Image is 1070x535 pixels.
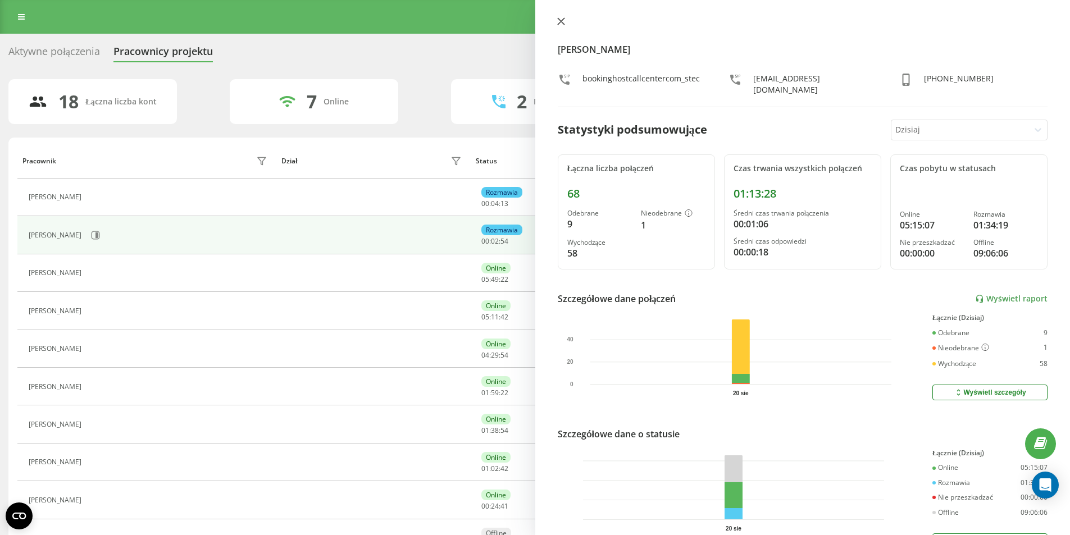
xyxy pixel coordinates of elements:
[29,231,84,239] div: [PERSON_NAME]
[6,502,33,529] button: Open CMP widget
[307,91,317,112] div: 7
[570,381,573,387] text: 0
[567,164,705,173] div: Łączna liczba połączeń
[481,427,508,435] div: : :
[491,426,499,435] span: 38
[481,490,511,500] div: Online
[975,294,1048,304] a: Wyświetl raport
[558,427,680,441] div: Szczegółowe dane o statusie
[481,426,489,435] span: 01
[932,464,958,472] div: Online
[481,389,508,397] div: : :
[932,385,1048,400] button: Wyświetl szczegóły
[29,496,84,504] div: [PERSON_NAME]
[734,164,872,173] div: Czas trwania wszystkich połączeń
[732,390,748,396] text: 20 sie
[481,388,489,397] span: 01
[1032,472,1059,499] div: Open Intercom Messenger
[558,121,707,138] div: Statystyki podsumowujące
[932,509,959,516] div: Offline
[932,360,976,368] div: Wychodzące
[567,187,705,200] div: 68
[29,345,84,353] div: [PERSON_NAME]
[481,351,508,359] div: : :
[932,493,993,501] div: Nie przeszkadzać
[641,218,705,232] div: 1
[900,246,964,260] div: 00:00:00
[113,45,213,63] div: Pracownicy projektu
[1021,464,1048,472] div: 05:15:07
[491,388,499,397] span: 59
[582,73,700,95] div: bookinghostcallcentercom_stec
[500,312,508,322] span: 42
[481,350,489,360] span: 04
[973,218,1038,232] div: 01:34:19
[491,236,499,246] span: 02
[1021,509,1048,516] div: 09:06:06
[481,464,489,473] span: 01
[481,236,489,246] span: 00
[1044,344,1048,353] div: 1
[734,209,872,217] div: Średni czas trwania połączenia
[500,199,508,208] span: 13
[29,420,84,428] div: [PERSON_NAME]
[734,217,872,231] div: 00:01:06
[491,199,499,208] span: 04
[932,329,969,337] div: Odebrane
[481,200,508,208] div: : :
[481,275,489,284] span: 05
[481,225,522,235] div: Rozmawia
[29,383,84,391] div: [PERSON_NAME]
[481,465,508,473] div: : :
[567,359,573,365] text: 20
[29,458,84,466] div: [PERSON_NAME]
[500,275,508,284] span: 22
[491,501,499,511] span: 24
[500,464,508,473] span: 42
[481,187,522,198] div: Rozmawia
[500,501,508,511] span: 41
[491,350,499,360] span: 29
[900,164,1038,173] div: Czas pobytu w statusach
[500,388,508,397] span: 22
[481,414,511,424] div: Online
[491,464,499,473] span: 02
[481,199,489,208] span: 00
[734,245,872,259] div: 00:00:18
[1044,329,1048,337] div: 9
[481,452,511,463] div: Online
[932,449,1048,457] div: Łącznie (Dzisiaj)
[281,157,297,165] div: Dział
[932,479,970,487] div: Rozmawia
[567,209,632,217] div: Odebrane
[324,97,349,107] div: Online
[481,502,508,510] div: : :
[517,91,527,112] div: 2
[58,91,79,112] div: 18
[481,300,511,311] div: Online
[481,276,508,283] div: : :
[973,246,1038,260] div: 09:06:06
[932,314,1048,322] div: Łącznie (Dzisiaj)
[500,426,508,435] span: 54
[22,157,56,165] div: Pracownik
[481,313,508,321] div: : :
[973,211,1038,218] div: Rozmawia
[29,193,84,201] div: [PERSON_NAME]
[1040,360,1048,368] div: 58
[1021,479,1048,487] div: 01:34:19
[900,218,964,232] div: 05:15:07
[900,239,964,246] div: Nie przeszkadzać
[481,263,511,273] div: Online
[1021,493,1048,501] div: 00:00:00
[924,73,994,95] div: [PHONE_NUMBER]
[481,237,508,245] div: : :
[8,45,100,63] div: Aktywne połączenia
[481,501,489,511] span: 00
[932,344,989,353] div: Nieodebrane
[900,211,964,218] div: Online
[954,388,1026,397] div: Wyświetl szczegóły
[567,337,573,343] text: 40
[534,97,579,107] div: Rozmawiają
[734,187,872,200] div: 01:13:28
